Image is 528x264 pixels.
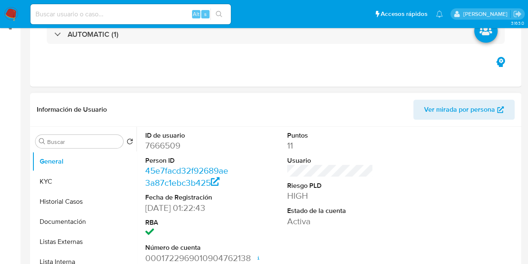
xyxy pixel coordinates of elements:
button: Volver al orden por defecto [126,138,133,147]
span: 3.163.0 [510,20,524,26]
dt: Person ID [145,156,232,165]
dt: Número de cuenta [145,243,232,252]
dd: 11 [287,140,374,151]
button: Historial Casos [32,192,136,212]
a: Notificaciones [436,10,443,18]
span: Alt [193,10,200,18]
a: 45e7facd32f92689ae3a87c1ebc3b425 [145,164,228,188]
span: s [204,10,207,18]
dt: ID de usuario [145,131,232,140]
button: Listas Externas [32,232,136,252]
button: Buscar [39,138,45,145]
button: KYC [32,172,136,192]
h1: Información de Usuario [37,105,107,114]
dt: RBA [145,218,232,227]
button: search-icon [210,8,227,20]
dd: 7666509 [145,140,232,151]
span: Ver mirada por persona [424,100,495,120]
dt: Usuario [287,156,374,165]
button: Ver mirada por persona [413,100,515,120]
button: General [32,151,136,172]
dd: [DATE] 01:22:43 [145,202,232,214]
button: Documentación [32,212,136,232]
dt: Fecha de Registración [145,193,232,202]
span: Accesos rápidos [381,10,427,18]
input: Buscar [47,138,120,146]
dt: Estado de la cuenta [287,206,374,215]
div: AUTOMATIC (1) [47,25,505,44]
a: Salir [513,10,522,18]
dd: Activa [287,215,374,227]
dt: Puntos [287,131,374,140]
dt: Riesgo PLD [287,181,374,190]
p: loui.hernandezrodriguez@mercadolibre.com.mx [463,10,510,18]
dd: 0001722969010904762138 [145,252,232,264]
input: Buscar usuario o caso... [30,9,231,20]
dd: HIGH [287,190,374,202]
h3: AUTOMATIC (1) [68,30,119,39]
